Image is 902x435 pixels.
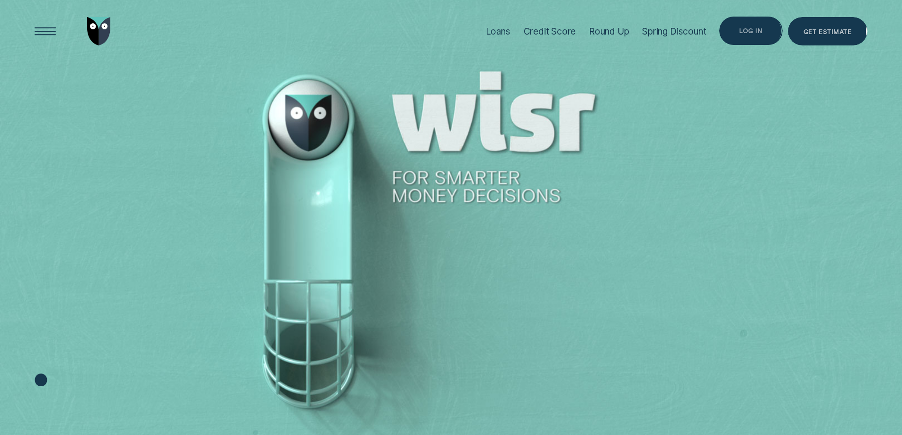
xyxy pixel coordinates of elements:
[524,26,576,37] div: Credit Score
[804,26,851,32] div: Get Estimate
[87,17,111,45] img: Wisr
[719,17,782,45] button: Log in
[589,26,629,37] div: Round Up
[642,26,706,37] div: Spring Discount
[31,17,60,45] button: Open Menu
[788,17,867,45] a: Get Estimate
[739,28,762,34] div: Log in
[486,26,510,37] div: Loans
